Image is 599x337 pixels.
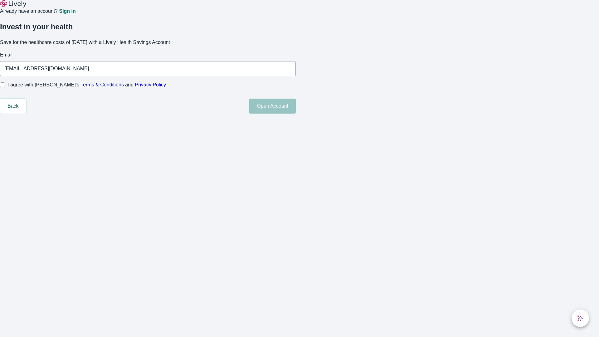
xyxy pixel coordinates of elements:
a: Terms & Conditions [80,82,124,87]
a: Privacy Policy [135,82,166,87]
svg: Lively AI Assistant [577,315,583,321]
button: chat [572,310,589,327]
span: I agree with [PERSON_NAME]’s and [7,81,166,89]
a: Sign in [59,9,75,14]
